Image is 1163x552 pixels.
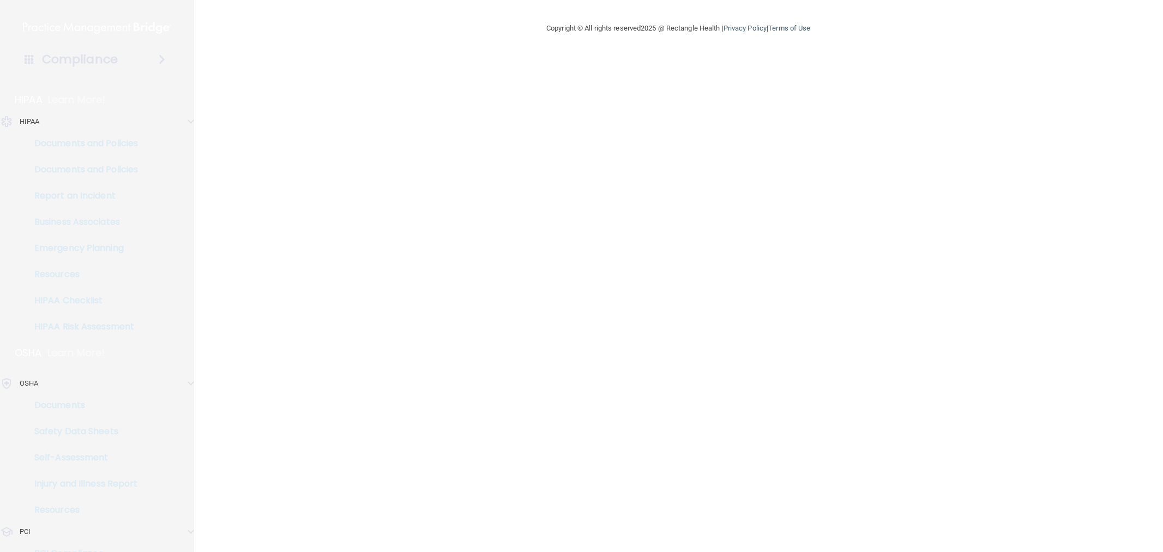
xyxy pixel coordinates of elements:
[7,400,156,411] p: Documents
[15,346,42,359] p: OSHA
[7,295,156,306] p: HIPAA Checklist
[23,17,171,39] img: PMB logo
[7,321,156,332] p: HIPAA Risk Assessment
[47,346,105,359] p: Learn More!
[7,478,156,489] p: Injury and Illness Report
[479,11,877,46] div: Copyright © All rights reserved 2025 @ Rectangle Health | |
[7,243,156,254] p: Emergency Planning
[20,115,40,128] p: HIPAA
[7,217,156,227] p: Business Associates
[15,93,43,106] p: HIPAA
[7,426,156,437] p: Safety Data Sheets
[20,525,31,538] p: PCI
[7,164,156,175] p: Documents and Policies
[20,377,38,390] p: OSHA
[42,52,118,67] h4: Compliance
[7,505,156,515] p: Resources
[7,138,156,149] p: Documents and Policies
[7,190,156,201] p: Report an Incident
[48,93,106,106] p: Learn More!
[768,24,810,32] a: Terms of Use
[7,269,156,280] p: Resources
[7,452,156,463] p: Self-Assessment
[724,24,767,32] a: Privacy Policy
